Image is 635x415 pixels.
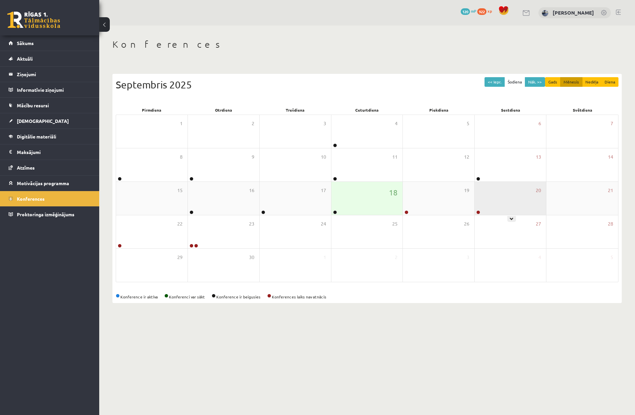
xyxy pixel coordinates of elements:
[17,102,49,108] span: Mācību resursi
[475,105,547,115] div: Sestdiena
[403,105,475,115] div: Piekdiena
[116,105,188,115] div: Pirmdiena
[9,176,91,191] a: Motivācijas programma
[17,67,91,82] legend: Ziņojumi
[485,77,505,87] button: << Iepr.
[538,254,541,261] span: 4
[323,120,326,127] span: 3
[560,77,582,87] button: Mēnesis
[389,187,398,198] span: 18
[252,153,254,161] span: 9
[9,160,91,175] a: Atzīmes
[467,120,469,127] span: 5
[17,165,35,171] span: Atzīmes
[9,144,91,160] a: Maksājumi
[9,51,91,66] a: Aktuāli
[9,98,91,113] a: Mācību resursi
[9,207,91,222] a: Proktoringa izmēģinājums
[542,10,548,17] img: Endijs Laizāns
[17,196,45,202] span: Konferences
[611,254,613,261] span: 5
[321,153,326,161] span: 10
[538,120,541,127] span: 6
[553,9,594,16] a: [PERSON_NAME]
[9,129,91,144] a: Digitālie materiāli
[9,67,91,82] a: Ziņojumi
[9,191,91,206] a: Konferences
[7,12,60,28] a: Rīgas 1. Tālmācības vidusskola
[249,220,254,228] span: 23
[461,8,470,15] span: 120
[547,105,618,115] div: Svētdiena
[9,113,91,129] a: [DEMOGRAPHIC_DATA]
[525,77,545,87] button: Nāk. >>
[17,56,33,62] span: Aktuāli
[249,254,254,261] span: 30
[601,77,618,87] button: Diena
[321,187,326,194] span: 17
[259,105,331,115] div: Trešdiena
[464,220,469,228] span: 26
[608,220,613,228] span: 28
[582,77,602,87] button: Nedēļa
[504,77,525,87] button: Šodiena
[252,120,254,127] span: 2
[545,77,561,87] button: Gads
[321,220,326,228] span: 24
[536,153,541,161] span: 13
[180,120,183,127] span: 1
[331,105,403,115] div: Ceturtdiena
[177,220,183,228] span: 22
[177,187,183,194] span: 15
[17,82,91,97] legend: Informatīvie ziņojumi
[17,211,74,217] span: Proktoringa izmēģinājums
[471,8,476,14] span: mP
[392,153,398,161] span: 11
[17,40,34,46] span: Sākums
[392,220,398,228] span: 25
[608,187,613,194] span: 21
[17,133,56,139] span: Digitālie materiāli
[608,153,613,161] span: 14
[464,187,469,194] span: 19
[9,35,91,51] a: Sākums
[395,254,398,261] span: 2
[477,8,487,15] span: 922
[17,180,69,186] span: Motivācijas programma
[188,105,259,115] div: Otrdiena
[467,254,469,261] span: 3
[112,39,622,50] h1: Konferences
[395,120,398,127] span: 4
[116,294,618,300] div: Konference ir aktīva Konferenci var sākt Konference ir beigusies Konferences laiks nav atnācis
[116,77,618,92] div: Septembris 2025
[611,120,613,127] span: 7
[536,187,541,194] span: 20
[177,254,183,261] span: 29
[180,153,183,161] span: 8
[323,254,326,261] span: 1
[464,153,469,161] span: 12
[461,8,476,14] a: 120 mP
[17,144,91,160] legend: Maksājumi
[249,187,254,194] span: 16
[536,220,541,228] span: 27
[487,8,492,14] span: xp
[477,8,495,14] a: 922 xp
[9,82,91,97] a: Informatīvie ziņojumi
[17,118,69,124] span: [DEMOGRAPHIC_DATA]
